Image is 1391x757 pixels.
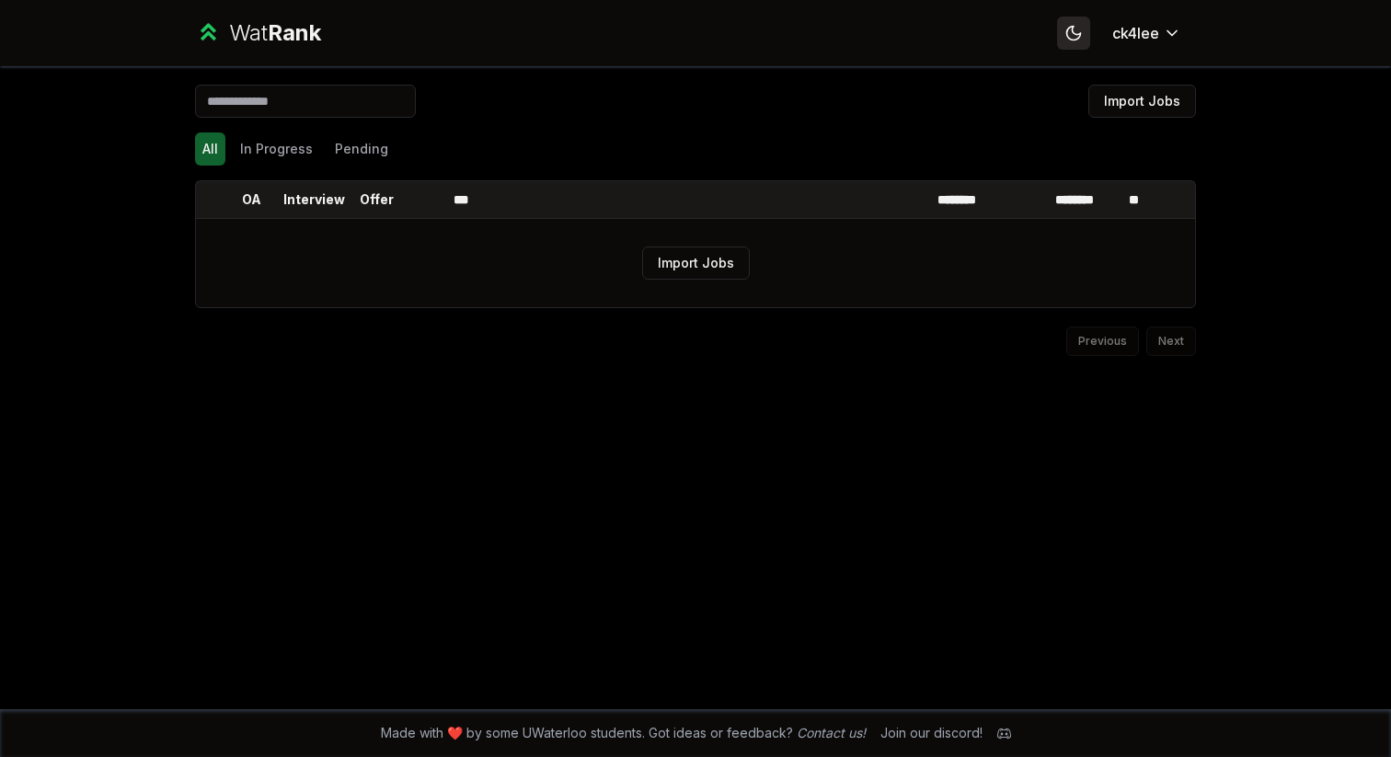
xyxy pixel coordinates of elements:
button: Import Jobs [1088,85,1196,118]
button: ck4lee [1098,17,1196,50]
button: Pending [328,132,396,166]
span: Rank [268,19,321,46]
span: ck4lee [1112,22,1159,44]
a: WatRank [195,18,321,48]
p: Offer [360,190,394,209]
div: Join our discord! [880,724,983,742]
div: Wat [229,18,321,48]
button: Import Jobs [642,247,750,280]
a: Contact us! [797,725,866,740]
button: In Progress [233,132,320,166]
span: Made with ❤️ by some UWaterloo students. Got ideas or feedback? [381,724,866,742]
button: All [195,132,225,166]
p: OA [242,190,261,209]
p: Interview [283,190,345,209]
